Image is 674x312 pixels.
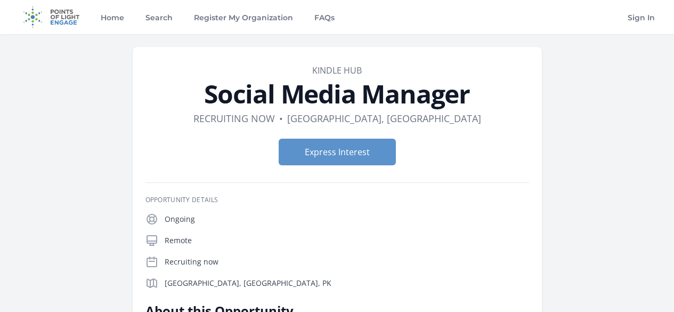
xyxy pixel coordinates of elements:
p: Remote [165,235,529,246]
p: [GEOGRAPHIC_DATA], [GEOGRAPHIC_DATA], PK [165,278,529,289]
h3: Opportunity Details [145,196,529,204]
p: Recruiting now [165,257,529,267]
a: Kindle Hub [312,65,362,76]
button: Express Interest [279,139,396,165]
dd: [GEOGRAPHIC_DATA], [GEOGRAPHIC_DATA] [287,111,481,126]
p: Ongoing [165,214,529,225]
dd: Recruiting now [193,111,275,126]
h1: Social Media Manager [145,81,529,107]
div: • [279,111,283,126]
